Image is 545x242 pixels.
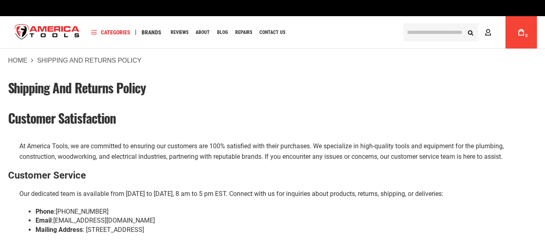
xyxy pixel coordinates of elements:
a: Categories [88,27,134,38]
h2: Customer Service [8,170,537,181]
strong: Shipping and Returns Policy [37,57,142,64]
a: Reviews [167,27,192,38]
span: Repairs [235,30,252,35]
a: Blog [213,27,232,38]
span: Shipping and Returns Policy [8,78,146,97]
img: America Tools [8,17,86,48]
b: Phone [35,208,54,215]
a: About [192,27,213,38]
p: At America Tools, we are committed to ensuring our customers are 100% satisfied with their purcha... [19,141,537,162]
a: Home [8,57,27,64]
a: [PHONE_NUMBER] [56,208,109,215]
li: : [STREET_ADDRESS] [35,225,537,235]
b: Mailing Address [35,226,83,234]
span: 0 [525,34,528,38]
a: Contact Us [256,27,289,38]
a: Repairs [232,27,256,38]
li: : [35,207,537,217]
span: About [196,30,210,35]
span: Contact Us [259,30,285,35]
li: : [35,216,537,225]
span: Reviews [171,30,188,35]
a: store logo [8,17,86,48]
span: Blog [217,30,228,35]
b: Email [35,217,52,224]
button: Search [463,25,478,40]
a: [EMAIL_ADDRESS][DOMAIN_NAME] [53,217,155,224]
a: 0 [514,16,529,48]
p: Our dedicated team is available from [DATE] to [DATE], 8 am to 5 pm EST. Connect with us for inqu... [19,189,537,199]
span: Brands [142,29,161,35]
a: Brands [138,27,165,38]
span: Categories [92,29,130,35]
h1: Customer Satisfaction [8,111,537,125]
